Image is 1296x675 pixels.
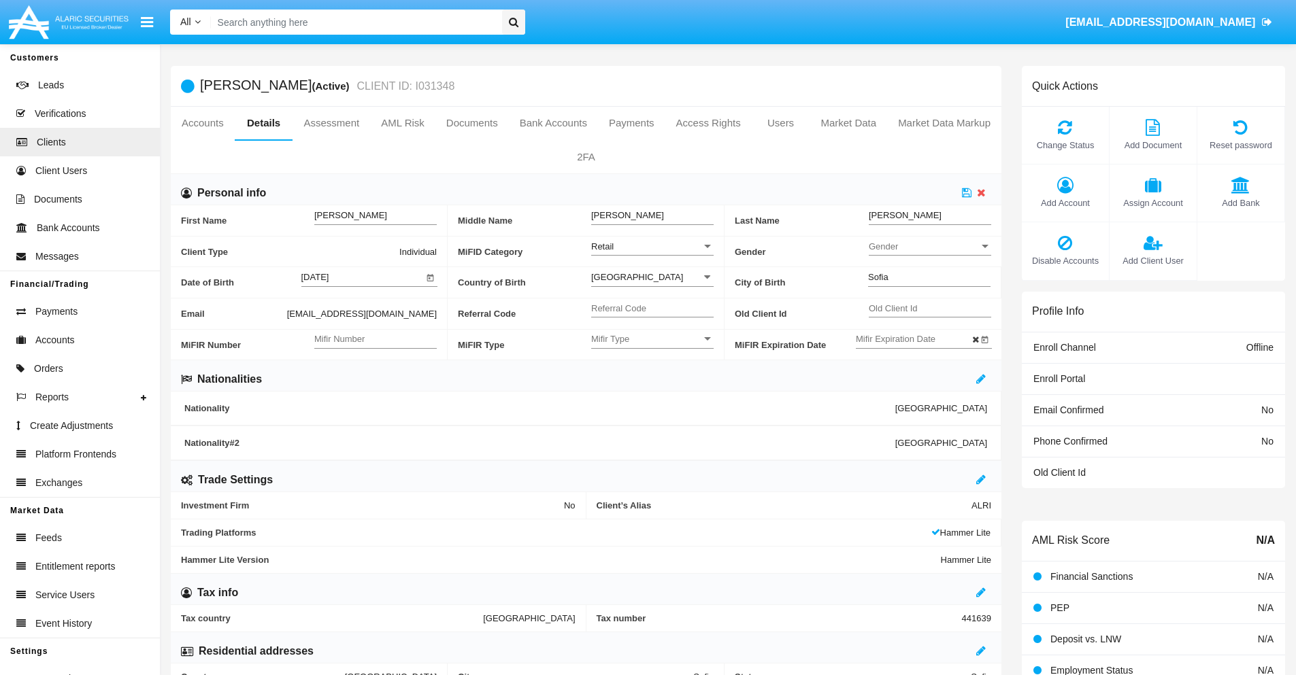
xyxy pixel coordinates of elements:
a: 2FA [171,141,1001,173]
span: Bank Accounts [37,221,100,235]
span: Investment Firm [181,500,564,510]
span: Country of Birth [458,267,591,298]
a: Documents [435,107,509,139]
span: Reports [35,390,69,404]
span: Tax country [181,613,483,623]
span: Exchanges [35,476,82,490]
span: Payments [35,305,78,319]
span: Hammer Lite [941,555,991,565]
span: Orders [34,362,63,376]
a: Market Data Markup [887,107,1001,139]
span: No [564,500,576,510]
span: Financial Sanctions [1050,571,1133,582]
span: Offline [1246,342,1274,353]
span: Deposit vs. LNW [1050,634,1121,644]
a: Access Rights [665,107,752,139]
span: Create Adjustments [30,419,113,433]
span: MiFIR Expiration Date [735,330,856,360]
a: Users [752,107,810,139]
a: Assessment [293,107,370,139]
span: Enroll Channel [1033,342,1096,353]
span: Add Document [1116,139,1190,152]
span: Leads [38,78,64,92]
h6: AML Risk Score [1032,534,1110,547]
span: All [180,16,191,27]
span: Add Client User [1116,254,1190,267]
span: Date of Birth [181,267,301,298]
span: [GEOGRAPHIC_DATA] [895,403,987,413]
a: Bank Accounts [509,107,598,139]
a: [EMAIL_ADDRESS][DOMAIN_NAME] [1059,3,1279,41]
span: Feeds [35,531,62,545]
div: (Active) [312,78,353,94]
span: Assign Account [1116,196,1190,209]
a: AML Risk [370,107,435,139]
span: Client Users [35,164,87,178]
h6: Tax info [197,585,238,600]
span: Gender [869,241,979,252]
span: MiFID Category [458,237,591,267]
span: Last Name [735,205,869,236]
span: Individual [399,245,437,259]
a: Market Data [810,107,887,139]
h6: Profile Info [1032,305,1084,317]
span: [EMAIL_ADDRESS][DOMAIN_NAME] [287,307,437,321]
img: Logo image [7,2,131,42]
h6: Trade Settings [198,472,273,487]
span: Referral Code [458,298,591,329]
span: Enroll Portal [1033,373,1085,384]
span: City of Birth [735,267,868,298]
span: Old Client Id [735,298,869,329]
span: Gender [735,237,869,267]
span: Mifir Type [591,333,701,345]
span: Nationality [184,403,895,413]
span: Messages [35,249,79,264]
span: Retail [591,241,614,252]
h6: Personal info [197,186,266,201]
span: Email Confirmed [1033,404,1103,415]
span: Middle Name [458,205,591,236]
a: Details [235,107,293,139]
span: Service Users [35,588,95,602]
a: Payments [598,107,665,139]
span: Entitlement reports [35,559,116,574]
span: Event History [35,617,92,631]
h6: Nationalities [197,372,262,387]
span: Nationality #2 [184,438,895,448]
span: Change Status [1029,139,1102,152]
span: Phone Confirmed [1033,436,1108,447]
span: ALRI [971,500,991,510]
span: Email [181,307,287,321]
span: N/A [1256,532,1275,549]
span: Add Bank [1204,196,1278,209]
a: All [170,15,211,29]
span: PEP [1050,602,1069,613]
span: First Name [181,205,314,236]
span: Accounts [35,333,75,347]
span: Documents [34,192,82,207]
button: Open calendar [424,270,437,283]
span: Clients [37,135,66,150]
span: MiFIR Type [458,330,591,360]
span: Add Account [1029,196,1102,209]
span: No [1261,404,1274,415]
span: Old Client Id [1033,467,1086,478]
a: Accounts [171,107,235,139]
span: [GEOGRAPHIC_DATA] [895,438,987,448]
span: Platform Frontends [35,447,116,462]
span: Client’s Alias [597,500,972,510]
span: [EMAIL_ADDRESS][DOMAIN_NAME] [1065,16,1255,28]
h6: Residential addresses [199,644,314,659]
h5: [PERSON_NAME] [200,78,454,94]
span: MiFIR Number [181,330,314,360]
small: CLIENT ID: I031348 [354,81,455,92]
span: Disable Accounts [1029,254,1102,267]
span: Hammer Lite Version [181,555,941,565]
button: Open calendar [978,332,992,345]
span: Reset password [1204,139,1278,152]
span: [GEOGRAPHIC_DATA] [483,613,575,623]
span: N/A [1258,571,1274,582]
span: Trading Platforms [181,527,931,538]
span: Verifications [35,107,86,121]
input: Search [211,10,497,35]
